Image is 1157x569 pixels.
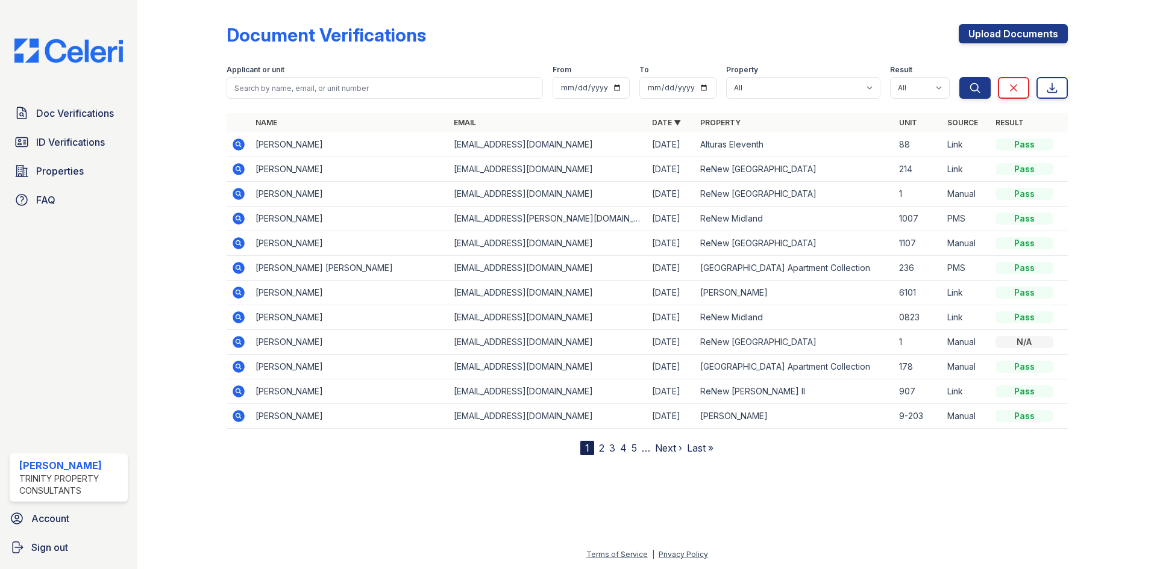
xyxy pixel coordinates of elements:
a: Unit [899,118,917,127]
div: Trinity Property Consultants [19,473,123,497]
div: Document Verifications [227,24,426,46]
td: [EMAIL_ADDRESS][DOMAIN_NAME] [449,330,647,355]
td: Link [942,157,991,182]
td: [DATE] [647,281,695,305]
div: Pass [996,213,1053,225]
td: 1 [894,330,942,355]
a: Sign out [5,535,133,559]
td: ReNew Midland [695,305,894,330]
a: Terms of Service [586,550,648,559]
a: 2 [599,442,604,454]
td: Manual [942,231,991,256]
a: ID Verifications [10,130,128,154]
a: Name [256,118,277,127]
a: Properties [10,159,128,183]
td: [DATE] [647,182,695,207]
a: Doc Verifications [10,101,128,125]
a: Result [996,118,1024,127]
td: [DATE] [647,132,695,157]
td: 178 [894,355,942,379]
a: FAQ [10,188,128,212]
td: 1 [894,182,942,207]
td: [DATE] [647,256,695,281]
td: [PERSON_NAME] [251,305,449,330]
div: Pass [996,410,1053,422]
td: Link [942,305,991,330]
td: [DATE] [647,379,695,404]
a: Last » [687,442,713,454]
td: ReNew [PERSON_NAME] II [695,379,894,404]
div: Pass [996,361,1053,373]
div: Pass [996,311,1053,323]
a: Next › [655,442,682,454]
td: [EMAIL_ADDRESS][DOMAIN_NAME] [449,132,647,157]
div: Pass [996,287,1053,299]
td: Link [942,379,991,404]
td: [EMAIL_ADDRESS][DOMAIN_NAME] [449,379,647,404]
td: [DATE] [647,330,695,355]
div: 1 [580,441,594,455]
td: ReNew [GEOGRAPHIC_DATA] [695,231,894,256]
td: [PERSON_NAME] [251,157,449,182]
div: | [652,550,654,559]
span: ID Verifications [36,135,105,149]
td: ReNew [GEOGRAPHIC_DATA] [695,157,894,182]
td: Alturas Eleventh [695,132,894,157]
td: [PERSON_NAME] [251,355,449,379]
td: ReNew [GEOGRAPHIC_DATA] [695,182,894,207]
div: [PERSON_NAME] [19,458,123,473]
td: [PERSON_NAME] [251,379,449,404]
td: [EMAIL_ADDRESS][DOMAIN_NAME] [449,256,647,281]
div: Pass [996,188,1053,200]
a: 5 [632,442,637,454]
td: 1007 [894,207,942,231]
td: 6101 [894,281,942,305]
a: Privacy Policy [659,550,708,559]
td: 88 [894,132,942,157]
div: N/A [996,336,1053,348]
td: Link [942,281,991,305]
td: 907 [894,379,942,404]
td: Manual [942,330,991,355]
td: [EMAIL_ADDRESS][DOMAIN_NAME] [449,404,647,429]
span: Properties [36,164,84,178]
td: [PERSON_NAME] [251,231,449,256]
label: To [639,65,649,75]
td: 9-203 [894,404,942,429]
td: [GEOGRAPHIC_DATA] Apartment Collection [695,256,894,281]
td: [EMAIL_ADDRESS][DOMAIN_NAME] [449,231,647,256]
a: Account [5,506,133,530]
td: 0823 [894,305,942,330]
span: Account [31,511,69,526]
span: Doc Verifications [36,106,114,120]
td: PMS [942,207,991,231]
div: Pass [996,262,1053,274]
a: Date ▼ [652,118,681,127]
td: [GEOGRAPHIC_DATA] Apartment Collection [695,355,894,379]
a: Upload Documents [959,24,1068,43]
span: FAQ [36,193,55,207]
td: [PERSON_NAME] [251,132,449,157]
td: 1107 [894,231,942,256]
input: Search by name, email, or unit number [227,77,543,99]
a: Source [947,118,978,127]
label: From [553,65,571,75]
span: Sign out [31,540,68,555]
td: [DATE] [647,404,695,429]
td: [EMAIL_ADDRESS][DOMAIN_NAME] [449,305,647,330]
td: [PERSON_NAME] [695,281,894,305]
td: [EMAIL_ADDRESS][DOMAIN_NAME] [449,157,647,182]
div: Pass [996,237,1053,249]
td: [DATE] [647,305,695,330]
a: Property [700,118,741,127]
td: Manual [942,182,991,207]
label: Result [890,65,912,75]
td: [PERSON_NAME] [695,404,894,429]
div: Pass [996,138,1053,151]
label: Applicant or unit [227,65,284,75]
td: [PERSON_NAME] [251,404,449,429]
a: 4 [620,442,627,454]
td: ReNew Midland [695,207,894,231]
span: … [642,441,650,455]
